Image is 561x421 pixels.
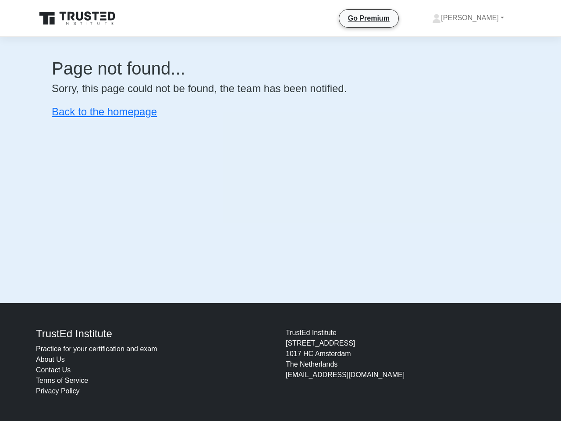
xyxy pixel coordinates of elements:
[36,345,157,353] a: Practice for your certification and exam
[52,58,509,79] h1: Page not found...
[36,377,88,384] a: Terms of Service
[36,366,71,374] a: Contact Us
[36,356,65,363] a: About Us
[36,328,275,340] h4: TrustEd Institute
[52,82,509,95] h4: Sorry, this page could not be found, the team has been notified.
[411,9,525,27] a: [PERSON_NAME]
[343,13,395,24] a: Go Premium
[280,328,530,396] div: TrustEd Institute [STREET_ADDRESS] 1017 HC Amsterdam The Netherlands [EMAIL_ADDRESS][DOMAIN_NAME]
[36,387,80,395] a: Privacy Policy
[52,106,157,118] a: Back to the homepage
